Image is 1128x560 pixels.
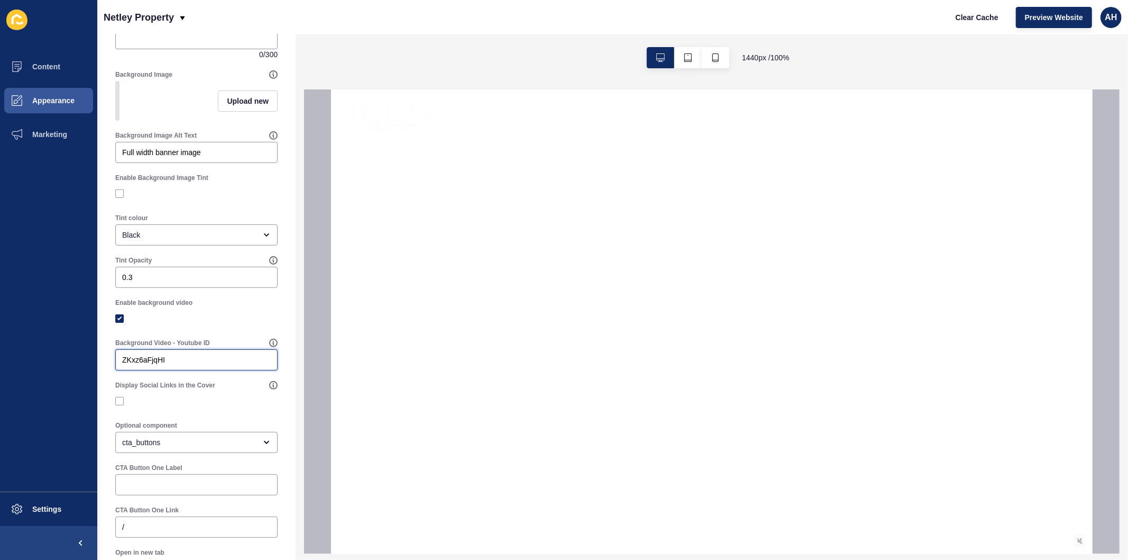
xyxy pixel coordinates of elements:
span: 0 [259,49,263,60]
label: Enable Background Image Tint [115,174,208,182]
div: open menu [115,432,278,453]
p: Netley Property [104,4,174,31]
label: Background Video - Youtube ID [115,339,210,347]
span: Preview Website [1025,12,1083,23]
label: Open in new tab [115,548,164,557]
a: Sales [394,20,416,33]
label: Display Social Links in the Cover [115,381,215,390]
label: Tint Opacity [115,256,152,265]
button: Preview Website [1016,7,1092,28]
button: Upload new [218,91,278,112]
label: Optional component [115,421,177,430]
div: 0447 809 699 [686,20,741,33]
a: 0447 809 699 [673,20,741,33]
button: Clear Cache [947,7,1007,28]
div: open menu [115,224,278,246]
img: Netley Property Logo [21,5,106,53]
span: Clear Cache [956,12,998,23]
span: AH [1105,12,1117,23]
span: / [263,49,265,60]
label: CTA Button One Label [115,464,182,472]
label: CTA Button One Link [115,506,179,514]
div: Scroll [4,411,757,458]
a: Get in Touch [334,236,427,263]
a: Property Management [458,20,548,33]
span: 300 [265,49,278,60]
a: About Us [592,20,629,33]
label: Background Image Alt Text [115,131,197,140]
span: 1440 px / 100 % [742,52,790,63]
span: Upload new [227,96,269,106]
label: Tint colour [115,214,148,222]
label: Enable background video [115,299,192,307]
label: Background Image [115,70,172,79]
